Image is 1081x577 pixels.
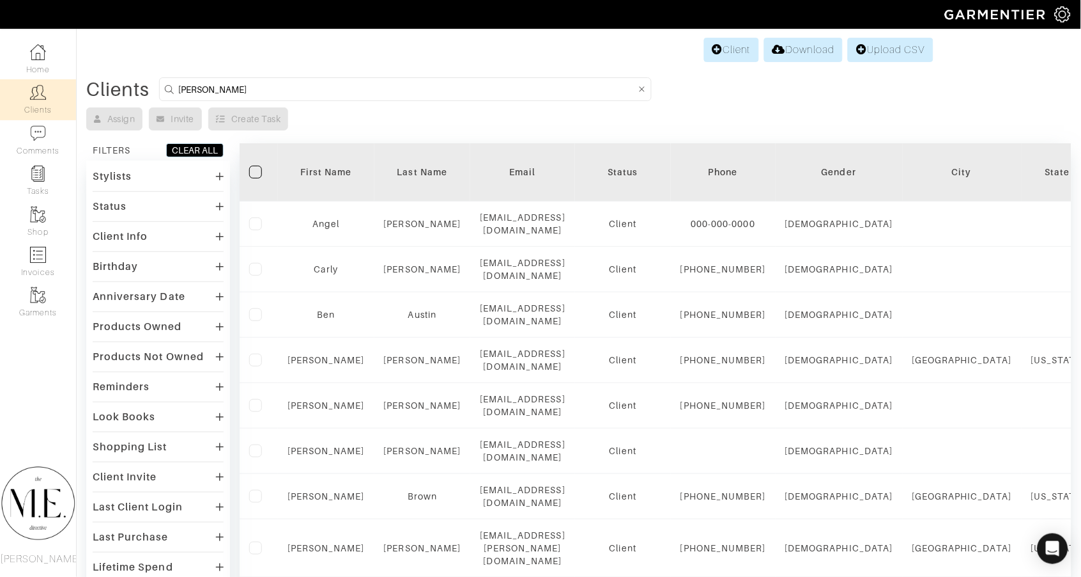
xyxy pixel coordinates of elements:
[287,355,365,365] a: [PERSON_NAME]
[480,393,565,418] div: [EMAIL_ADDRESS][DOMAIN_NAME]
[680,308,766,321] div: [PHONE_NUMBER]
[93,351,204,363] div: Products Not Owned
[912,354,1012,367] div: [GEOGRAPHIC_DATA]
[585,308,661,321] div: Client
[912,166,1012,178] div: City
[93,170,132,183] div: Stylists
[384,543,461,553] a: [PERSON_NAME]
[172,144,218,157] div: CLEAR ALL
[93,501,183,514] div: Last Client Login
[93,561,173,574] div: Lifetime Spend
[704,38,759,62] a: Client
[384,355,461,365] a: [PERSON_NAME]
[680,399,766,412] div: [PHONE_NUMBER]
[680,263,766,276] div: [PHONE_NUMBER]
[785,399,893,412] div: [DEMOGRAPHIC_DATA]
[480,438,565,464] div: [EMAIL_ADDRESS][DOMAIN_NAME]
[287,491,365,502] a: [PERSON_NAME]
[480,347,565,373] div: [EMAIL_ADDRESS][DOMAIN_NAME]
[93,144,130,157] div: FILTERS
[278,143,374,202] th: Toggle SortBy
[776,143,903,202] th: Toggle SortBy
[287,446,365,456] a: [PERSON_NAME]
[93,381,149,393] div: Reminders
[785,166,893,178] div: Gender
[408,310,436,320] a: Austin
[287,543,365,553] a: [PERSON_NAME]
[585,490,661,503] div: Client
[166,143,224,157] button: CLEAR ALL
[30,287,46,303] img: garments-icon-b7da505a4dc4fd61783c78ac3ca0ef83fa9d6f193b1c9dc38574b1d14d53ca28.png
[585,263,661,276] div: Client
[93,471,157,484] div: Client Invite
[408,491,437,502] a: Brown
[680,490,766,503] div: [PHONE_NUMBER]
[93,441,167,454] div: Shopping List
[317,310,335,320] a: Ben
[30,44,46,60] img: dashboard-icon-dbcd8f5a0b271acd01030246c82b418ddd0df26cd7fceb0bd07c9910d44c42f6.png
[287,400,365,411] a: [PERSON_NAME]
[480,529,565,567] div: [EMAIL_ADDRESS][PERSON_NAME][DOMAIN_NAME]
[480,166,565,178] div: Email
[374,143,471,202] th: Toggle SortBy
[384,219,461,229] a: [PERSON_NAME]
[384,166,461,178] div: Last Name
[785,308,893,321] div: [DEMOGRAPHIC_DATA]
[585,354,661,367] div: Client
[680,354,766,367] div: [PHONE_NUMBER]
[93,320,182,333] div: Products Owned
[785,490,893,503] div: [DEMOGRAPHIC_DATA]
[93,260,138,273] div: Birthday
[93,200,126,213] div: Status
[912,490,1012,503] div: [GEOGRAPHIC_DATA]
[93,531,169,544] div: Last Purchase
[287,166,365,178] div: First Name
[939,3,1055,26] img: garmentier-logo-header-white-b43fb05a5012e4ada735d5af1a66efaba907eab6374d6393d1fbf88cb4ef424d.png
[30,125,46,141] img: comment-icon-a0a6a9ef722e966f86d9cbdc48e553b5cf19dbc54f86b18d962a5391bc8f6eb6.png
[585,217,661,230] div: Client
[93,411,156,423] div: Look Books
[30,207,46,223] img: garments-icon-b7da505a4dc4fd61783c78ac3ca0ef83fa9d6f193b1c9dc38574b1d14d53ca28.png
[480,302,565,328] div: [EMAIL_ADDRESS][DOMAIN_NAME]
[785,542,893,555] div: [DEMOGRAPHIC_DATA]
[1038,534,1068,564] div: Open Intercom Messenger
[585,166,661,178] div: Status
[480,257,565,282] div: [EMAIL_ADDRESS][DOMAIN_NAME]
[30,166,46,182] img: reminder-icon-8004d30b9f0a5d33ae49ab947aed9ed385cf756f9e5892f1edd6e32f2345188e.png
[585,542,661,555] div: Client
[680,542,766,555] div: [PHONE_NUMBER]
[680,166,766,178] div: Phone
[680,217,766,230] div: 000-000-0000
[575,143,671,202] th: Toggle SortBy
[86,83,149,96] div: Clients
[585,445,661,457] div: Client
[93,290,185,303] div: Anniversary Date
[912,542,1012,555] div: [GEOGRAPHIC_DATA]
[764,38,843,62] a: Download
[30,247,46,263] img: orders-icon-0abe47150d42831381b5fb84f609e132dff9fe21cb692f30cb5eec754e2cba89.png
[1055,6,1071,22] img: gear-icon-white-bd11855cb880d31180b6d7d6211b90ccbf57a29d726f0c71d8c61bd08dd39cc2.png
[480,484,565,509] div: [EMAIL_ADDRESS][DOMAIN_NAME]
[785,263,893,276] div: [DEMOGRAPHIC_DATA]
[585,399,661,412] div: Client
[30,84,46,100] img: clients-icon-6bae9207a08558b7cb47a8932f037763ab4055f8c8b6bfacd5dc20c3e0201464.png
[848,38,933,62] a: Upload CSV
[314,264,338,274] a: Carly
[785,445,893,457] div: [DEMOGRAPHIC_DATA]
[480,211,565,237] div: [EMAIL_ADDRESS][DOMAIN_NAME]
[785,354,893,367] div: [DEMOGRAPHIC_DATA]
[384,400,461,411] a: [PERSON_NAME]
[384,446,461,456] a: [PERSON_NAME]
[93,230,148,243] div: Client Info
[785,217,893,230] div: [DEMOGRAPHIC_DATA]
[178,81,636,97] input: Search by name, email, phone, city, or state
[312,219,339,229] a: Angel
[384,264,461,274] a: [PERSON_NAME]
